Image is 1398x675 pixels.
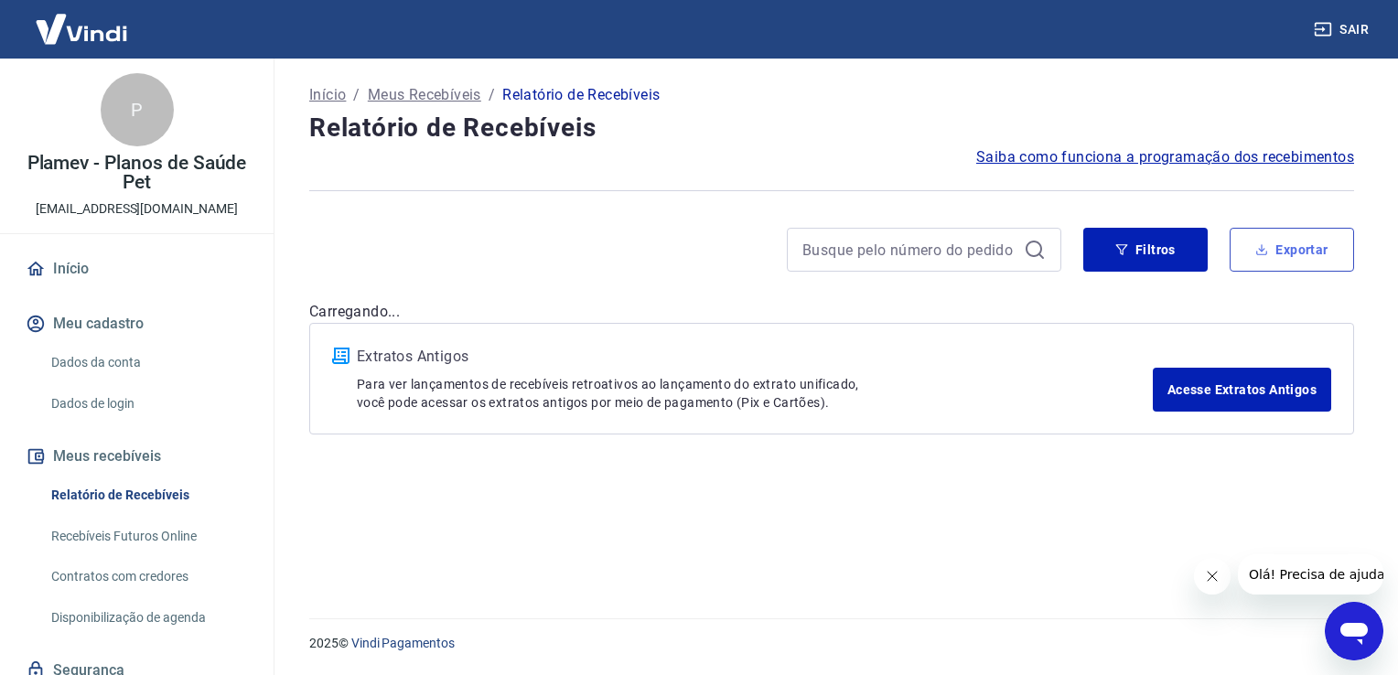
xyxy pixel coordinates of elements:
[44,344,252,381] a: Dados da conta
[22,436,252,477] button: Meus recebíveis
[357,375,1153,412] p: Para ver lançamentos de recebíveis retroativos ao lançamento do extrato unificado, você pode aces...
[44,385,252,423] a: Dados de login
[1238,554,1383,595] iframe: Mensagem da empresa
[36,199,238,219] p: [EMAIL_ADDRESS][DOMAIN_NAME]
[351,636,455,650] a: Vindi Pagamentos
[332,348,349,364] img: ícone
[489,84,495,106] p: /
[309,301,1354,323] p: Carregando...
[1083,228,1208,272] button: Filtros
[309,634,1354,653] p: 2025 ©
[22,304,252,344] button: Meu cadastro
[368,84,481,106] a: Meus Recebíveis
[502,84,660,106] p: Relatório de Recebíveis
[22,1,141,57] img: Vindi
[1194,558,1231,595] iframe: Fechar mensagem
[1325,602,1383,660] iframe: Botão para abrir a janela de mensagens
[353,84,360,106] p: /
[44,518,252,555] a: Recebíveis Futuros Online
[309,110,1354,146] h4: Relatório de Recebíveis
[11,13,154,27] span: Olá! Precisa de ajuda?
[1310,13,1376,47] button: Sair
[44,599,252,637] a: Disponibilização de agenda
[44,558,252,595] a: Contratos com credores
[309,84,346,106] a: Início
[15,154,259,192] p: Plamev - Planos de Saúde Pet
[976,146,1354,168] a: Saiba como funciona a programação dos recebimentos
[44,477,252,514] a: Relatório de Recebíveis
[22,249,252,289] a: Início
[802,236,1016,263] input: Busque pelo número do pedido
[357,346,1153,368] p: Extratos Antigos
[101,73,174,146] div: P
[1230,228,1354,272] button: Exportar
[1153,368,1331,412] a: Acesse Extratos Antigos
